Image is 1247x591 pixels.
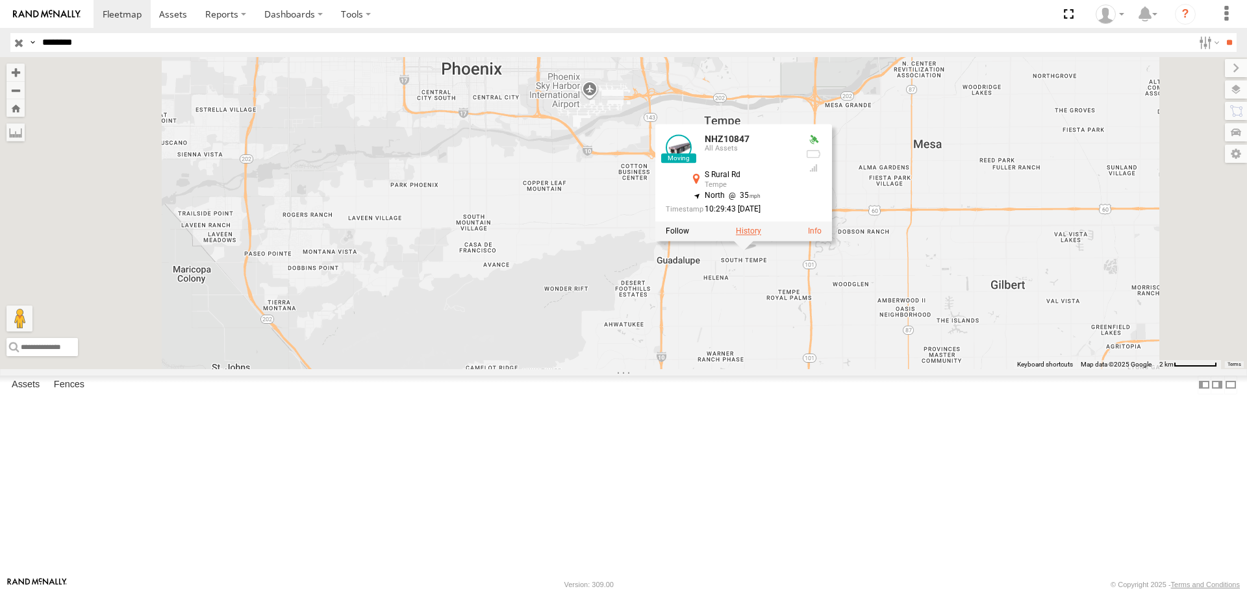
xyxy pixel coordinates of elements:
[6,306,32,332] button: Drag Pegman onto the map to open Street View
[1155,360,1221,369] button: Map Scale: 2 km per 63 pixels
[705,145,796,153] div: All Assets
[736,227,761,236] label: View Asset History
[705,171,796,180] div: S Rural Rd
[6,99,25,117] button: Zoom Home
[6,81,25,99] button: Zoom out
[806,135,822,145] div: Valid GPS Fix
[1091,5,1129,24] div: Zulema McIntosch
[6,64,25,81] button: Zoom in
[7,578,67,591] a: Visit our Website
[1194,33,1222,52] label: Search Filter Options
[13,10,81,19] img: rand-logo.svg
[1211,376,1224,394] label: Dock Summary Table to the Right
[806,163,822,173] div: Last Event GSM Signal Strength
[564,581,614,588] div: Version: 309.00
[5,376,46,394] label: Assets
[1111,581,1240,588] div: © Copyright 2025 -
[705,191,725,200] span: North
[808,227,822,236] a: View Asset Details
[666,206,796,214] div: Date/time of location update
[47,376,91,394] label: Fences
[6,123,25,141] label: Measure
[666,135,692,161] a: View Asset Details
[666,227,689,236] label: Realtime tracking of Asset
[1225,145,1247,163] label: Map Settings
[1159,361,1174,368] span: 2 km
[1224,376,1237,394] label: Hide Summary Table
[705,181,796,189] div: Tempe
[1198,376,1211,394] label: Dock Summary Table to the Left
[27,33,38,52] label: Search Query
[1175,4,1196,25] i: ?
[1081,361,1152,368] span: Map data ©2025 Google
[725,191,761,200] span: 35
[1228,361,1241,367] a: Terms (opens in new tab)
[806,149,822,160] div: No battery health information received from this device.
[1017,360,1073,369] button: Keyboard shortcuts
[1171,581,1240,588] a: Terms and Conditions
[705,134,749,145] a: NHZ10847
